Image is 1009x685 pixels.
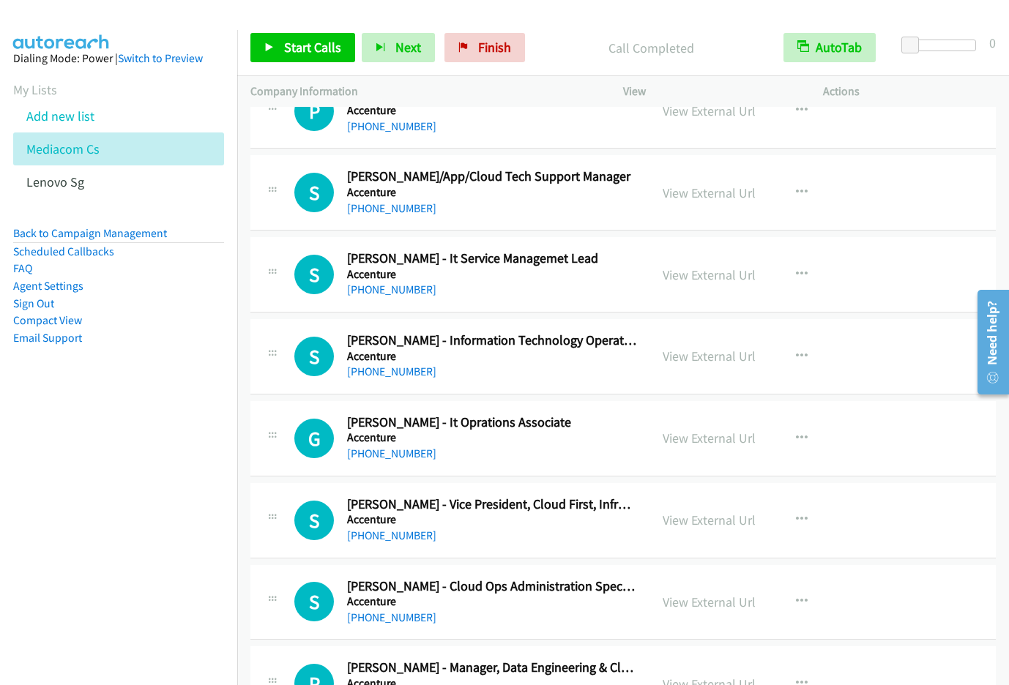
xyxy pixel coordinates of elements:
button: AutoTab [783,33,876,62]
h1: P [294,91,334,131]
div: Dialing Mode: Power | [13,50,224,67]
div: The call is yet to be attempted [294,501,334,540]
div: The call is yet to be attempted [294,582,334,621]
h5: Accenture [347,267,636,282]
a: Start Calls [250,33,355,62]
span: Start Calls [284,39,341,56]
a: Lenovo Sg [26,173,84,190]
h2: [PERSON_NAME] - Vice President, Cloud First, Infrastructure Engineering [347,496,636,513]
p: View [623,83,797,100]
button: Next [362,33,435,62]
h2: [PERSON_NAME] - It Oprations Associate [347,414,636,431]
h5: Accenture [347,430,636,445]
iframe: Resource Center [967,284,1009,400]
h5: Accenture [347,349,636,364]
a: Switch to Preview [118,51,203,65]
h5: Accenture [347,103,636,118]
a: View External Url [663,184,756,201]
div: Delay between calls (in seconds) [909,40,976,51]
a: [PHONE_NUMBER] [347,282,436,296]
p: Company Information [250,83,597,100]
div: The call is yet to be attempted [294,255,334,294]
a: View External Url [663,594,756,610]
h2: [PERSON_NAME] - Manager, Data Engineering & Cloud Data Architect [347,659,636,676]
a: View External Url [663,430,756,446]
h5: Accenture [347,185,636,200]
div: The call is yet to be attempted [294,419,334,458]
a: [PHONE_NUMBER] [347,610,436,624]
a: Mediacom Cs [26,141,100,157]
h1: S [294,337,334,376]
h1: S [294,501,334,540]
a: My Lists [13,81,57,98]
a: Back to Campaign Management [13,226,167,240]
h1: G [294,419,334,458]
a: [PHONE_NUMBER] [347,364,436,378]
a: View External Url [663,266,756,283]
a: Sign Out [13,296,54,310]
a: [PHONE_NUMBER] [347,528,436,542]
a: Add new list [26,108,94,124]
p: Call Completed [545,38,757,58]
a: [PHONE_NUMBER] [347,119,436,133]
a: Email Support [13,331,82,345]
h1: S [294,582,334,621]
a: Finish [444,33,525,62]
div: 0 [989,33,996,53]
div: The call is yet to be attempted [294,337,334,376]
a: Agent Settings [13,279,83,293]
div: The call is yet to be attempted [294,173,334,212]
a: View External Url [663,102,756,119]
a: FAQ [13,261,32,275]
a: Compact View [13,313,82,327]
a: Scheduled Callbacks [13,244,114,258]
div: The call is yet to be attempted [294,91,334,131]
h5: Accenture [347,512,636,527]
span: Next [395,39,421,56]
h1: S [294,173,334,212]
p: Actions [823,83,997,100]
a: [PHONE_NUMBER] [347,201,436,215]
h2: [PERSON_NAME] - It Service Managemet Lead [347,250,636,267]
a: [PHONE_NUMBER] [347,446,436,460]
h5: Accenture [347,594,636,609]
h1: S [294,255,334,294]
h2: [PERSON_NAME]/App/Cloud Tech Support Manager [347,168,636,185]
span: Finish [478,39,511,56]
h2: [PERSON_NAME] - Cloud Ops Administration Specialist [347,578,636,595]
a: View External Url [663,512,756,528]
h2: [PERSON_NAME] - Information Technology Operations Team Lead [347,332,636,349]
a: View External Url [663,348,756,364]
